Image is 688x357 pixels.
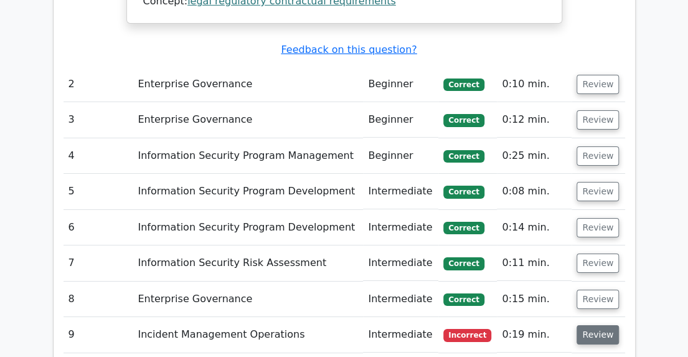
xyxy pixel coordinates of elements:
td: 6 [64,210,133,245]
button: Review [577,75,619,94]
span: Correct [443,79,484,91]
td: Enterprise Governance [133,102,363,138]
td: Information Security Program Development [133,210,363,245]
td: 3 [64,102,133,138]
td: 8 [64,282,133,317]
span: Correct [443,114,484,126]
td: Intermediate [363,282,438,317]
td: Intermediate [363,245,438,281]
button: Review [577,182,619,201]
span: Correct [443,293,484,306]
td: 0:11 min. [497,245,572,281]
span: Correct [443,150,484,163]
td: 0:14 min. [497,210,572,245]
td: Information Security Risk Assessment [133,245,363,281]
span: Correct [443,186,484,198]
td: Information Security Program Management [133,138,363,174]
td: 0:08 min. [497,174,572,209]
td: 2 [64,67,133,102]
td: 0:10 min. [497,67,572,102]
td: Information Security Program Development [133,174,363,209]
td: 0:15 min. [497,282,572,317]
td: Enterprise Governance [133,282,363,317]
td: Intermediate [363,210,438,245]
span: Correct [443,257,484,270]
td: 5 [64,174,133,209]
td: Intermediate [363,317,438,353]
span: Correct [443,222,484,234]
td: 0:19 min. [497,317,572,353]
td: 0:25 min. [497,138,572,174]
td: Beginner [363,67,438,102]
button: Review [577,218,619,237]
span: Incorrect [443,329,491,341]
td: Beginner [363,102,438,138]
button: Review [577,146,619,166]
button: Review [577,325,619,345]
button: Review [577,254,619,273]
button: Review [577,290,619,309]
td: 0:12 min. [497,102,572,138]
td: 9 [64,317,133,353]
td: Incident Management Operations [133,317,363,353]
td: Beginner [363,138,438,174]
td: Intermediate [363,174,438,209]
td: 4 [64,138,133,174]
td: Enterprise Governance [133,67,363,102]
a: Feedback on this question? [281,44,417,55]
button: Review [577,110,619,130]
td: 7 [64,245,133,281]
